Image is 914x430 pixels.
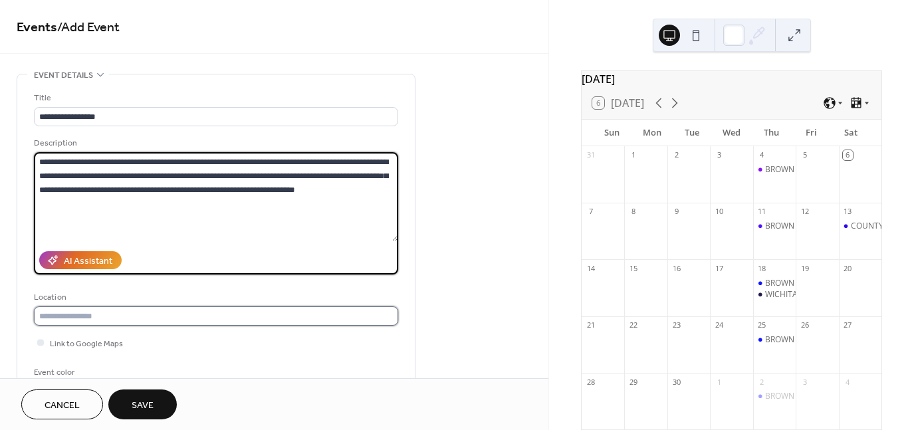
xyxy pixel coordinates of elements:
[592,120,632,146] div: Sun
[751,120,791,146] div: Thu
[753,334,796,346] div: BROWN BAG LUNCHEON DISCUSSION
[672,120,712,146] div: Tue
[108,389,177,419] button: Save
[791,120,831,146] div: Fri
[34,290,396,304] div: Location
[800,207,810,217] div: 12
[753,221,796,232] div: BROWN BAG LUNCHEON DISCUSSION
[671,207,681,217] div: 9
[765,278,908,289] div: BROWN BAG LUNCHEON DISCUSSION
[34,91,396,105] div: Title
[753,278,796,289] div: BROWN BAG LUNCHEON DISCUSSION
[34,366,134,379] div: Event color
[714,263,724,273] div: 17
[843,320,853,330] div: 27
[39,251,122,269] button: AI Assistant
[628,377,638,387] div: 29
[586,377,596,387] div: 28
[765,391,908,402] div: BROWN BAG LUNCHEON DISCUSSION
[132,399,154,413] span: Save
[843,263,853,273] div: 20
[582,71,881,87] div: [DATE]
[628,263,638,273] div: 15
[800,150,810,160] div: 5
[843,377,853,387] div: 4
[757,207,767,217] div: 11
[64,255,112,269] div: AI Assistant
[757,263,767,273] div: 18
[800,263,810,273] div: 19
[714,320,724,330] div: 24
[800,320,810,330] div: 26
[628,207,638,217] div: 8
[586,150,596,160] div: 31
[632,120,672,146] div: Mon
[628,150,638,160] div: 1
[714,377,724,387] div: 1
[671,377,681,387] div: 30
[45,399,80,413] span: Cancel
[34,68,93,82] span: Event details
[757,150,767,160] div: 4
[34,136,396,150] div: Description
[586,263,596,273] div: 14
[586,207,596,217] div: 7
[17,15,57,41] a: Events
[757,320,767,330] div: 25
[757,377,767,387] div: 2
[831,120,871,146] div: Sat
[765,221,908,232] div: BROWN BAG LUNCHEON DISCUSSION
[753,164,796,175] div: BROWN BAG LUNCHEON DISCUSSION
[839,221,881,232] div: COUNTY EXECUTIVE COMMITTEE
[671,320,681,330] div: 23
[586,320,596,330] div: 21
[671,150,681,160] div: 2
[714,150,724,160] div: 3
[753,289,796,300] div: WICHITA COUNTY DEMOCRATIC ASSOCIATION MEETING
[765,334,908,346] div: BROWN BAG LUNCHEON DISCUSSION
[671,263,681,273] div: 16
[50,337,123,351] span: Link to Google Maps
[843,150,853,160] div: 6
[21,389,103,419] button: Cancel
[57,15,120,41] span: / Add Event
[628,320,638,330] div: 22
[843,207,853,217] div: 13
[765,164,908,175] div: BROWN BAG LUNCHEON DISCUSSION
[753,391,796,402] div: BROWN BAG LUNCHEON DISCUSSION
[712,120,752,146] div: Wed
[800,377,810,387] div: 3
[714,207,724,217] div: 10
